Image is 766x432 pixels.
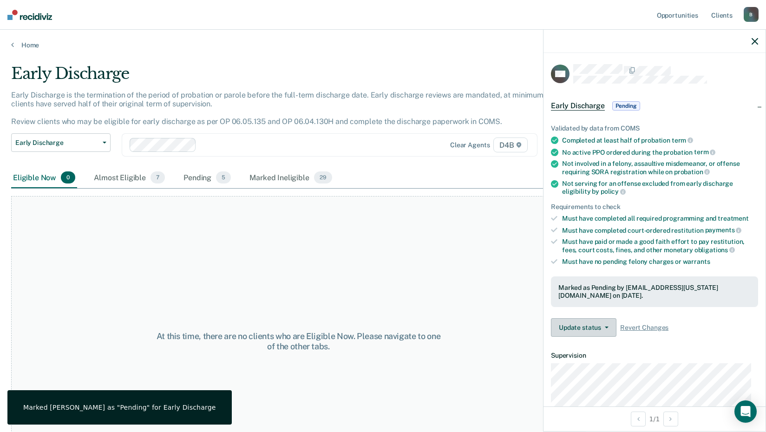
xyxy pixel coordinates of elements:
div: Eligible Now [11,168,77,188]
div: B [744,7,759,22]
div: Early DischargePending [543,91,766,121]
span: warrants [683,258,710,265]
span: term [672,137,693,144]
span: obligations [694,246,735,254]
div: Marked Ineligible [248,168,334,188]
span: probation [674,168,710,176]
span: Early Discharge [551,101,605,111]
button: Next Opportunity [663,412,678,426]
span: treatment [718,215,749,222]
div: Marked [PERSON_NAME] as "Pending" for Early Discharge [23,403,216,412]
div: Must have paid or made a good faith effort to pay restitution, fees, court costs, fines, and othe... [562,238,758,254]
div: Open Intercom Messenger [734,400,757,423]
div: 1 / 1 [543,406,766,431]
div: Must have no pending felony charges or [562,258,758,266]
span: 5 [216,171,231,183]
div: Must have completed court-ordered restitution [562,226,758,235]
button: Previous Opportunity [631,412,646,426]
span: D4B [493,137,527,152]
dt: Supervision [551,352,758,360]
div: No active PPO ordered during the probation [562,148,758,157]
div: Not involved in a felony, assaultive misdemeanor, or offense requiring SORA registration while on [562,160,758,176]
span: 7 [151,171,165,183]
div: At this time, there are no clients who are Eligible Now. Please navigate to one of the other tabs. [155,331,442,351]
span: payments [705,226,742,234]
img: Recidiviz [7,10,52,20]
span: policy [601,188,626,195]
div: Early Discharge [11,64,586,91]
a: Home [11,41,755,49]
span: Early Discharge [15,139,99,147]
div: Requirements to check [551,203,758,211]
span: Pending [612,101,640,111]
div: Pending [182,168,233,188]
div: Must have completed all required programming and [562,215,758,223]
p: Early Discharge is the termination of the period of probation or parole before the full-term disc... [11,91,563,126]
div: Not serving for an offense excluded from early discharge eligibility by [562,180,758,196]
span: 29 [314,171,332,183]
span: 0 [61,171,75,183]
span: term [694,148,715,156]
div: Clear agents [450,141,490,149]
div: Almost Eligible [92,168,167,188]
div: Marked as Pending by [EMAIL_ADDRESS][US_STATE][DOMAIN_NAME] on [DATE]. [558,284,751,300]
span: Revert Changes [620,324,668,332]
button: Update status [551,318,616,337]
div: Validated by data from COMS [551,124,758,132]
div: Completed at least half of probation [562,136,758,144]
